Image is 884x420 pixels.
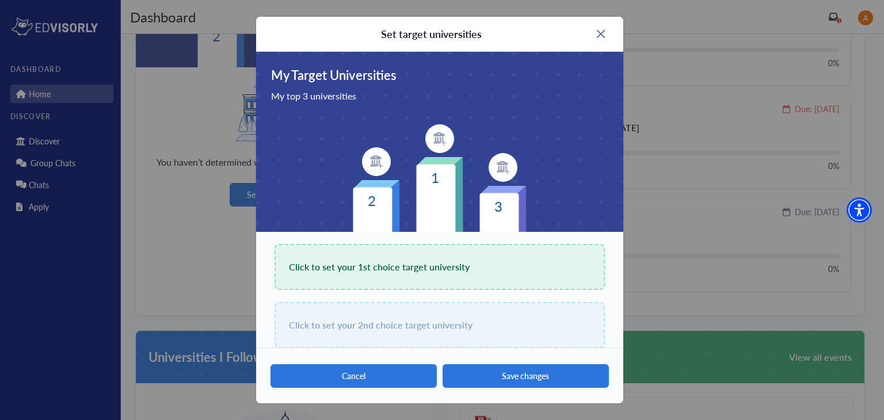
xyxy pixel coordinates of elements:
text: 3 [494,196,502,216]
button: Cancel [270,364,437,388]
img: item-logo [362,147,391,176]
img: item-logo [425,124,454,153]
text: 1 [431,167,439,187]
div: Accessibility Menu [847,197,872,223]
span: My top 3 universities [271,89,605,103]
span: Click to set your 1st choice target university [289,259,470,275]
img: item-logo [489,153,517,182]
text: 2 [368,190,376,210]
div: Set target universities [381,26,482,42]
button: Save changes [443,364,609,388]
span: Click to set your 2nd choice target university [289,317,473,333]
span: My Target Universities [271,66,605,85]
img: X [597,30,605,38]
